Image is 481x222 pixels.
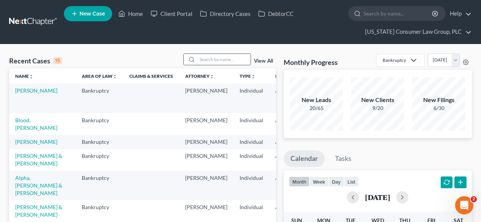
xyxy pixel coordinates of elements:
[197,54,251,65] input: Search by name...
[284,58,338,67] h3: Monthly Progress
[179,171,233,200] td: [PERSON_NAME]
[9,56,62,65] div: Recent Cases
[15,139,57,145] a: [PERSON_NAME]
[269,149,306,171] td: AZB
[114,7,147,20] a: Home
[269,113,306,135] td: AZB
[351,104,404,112] div: 9/20
[290,96,343,104] div: New Leads
[76,113,123,135] td: Bankruptcy
[15,87,57,94] a: [PERSON_NAME]
[233,149,269,171] td: Individual
[329,176,344,187] button: day
[113,74,117,79] i: unfold_more
[455,196,473,214] iframe: Intercom live chat
[290,104,343,112] div: 20/65
[412,104,465,112] div: 6/30
[15,117,57,131] a: Blood, [PERSON_NAME]
[185,73,214,79] a: Attorneyunfold_more
[179,135,233,149] td: [PERSON_NAME]
[254,7,297,20] a: DebtorCC
[29,74,33,79] i: unfold_more
[233,113,269,135] td: Individual
[383,57,406,63] div: Bankruptcy
[365,193,390,201] h2: [DATE]
[269,135,306,149] td: AZB
[251,74,256,79] i: unfold_more
[344,176,359,187] button: list
[15,153,62,167] a: [PERSON_NAME] & [PERSON_NAME]
[412,96,465,104] div: New Filings
[233,200,269,222] td: Individual
[76,83,123,113] td: Bankruptcy
[179,113,233,135] td: [PERSON_NAME]
[79,11,105,17] span: New Case
[233,135,269,149] td: Individual
[233,83,269,113] td: Individual
[240,73,256,79] a: Typeunfold_more
[15,73,33,79] a: Nameunfold_more
[179,149,233,171] td: [PERSON_NAME]
[210,74,214,79] i: unfold_more
[76,171,123,200] td: Bankruptcy
[269,200,306,222] td: AZB
[179,200,233,222] td: [PERSON_NAME]
[269,171,306,200] td: AZB
[310,176,329,187] button: week
[233,171,269,200] td: Individual
[53,57,62,64] div: 15
[76,200,123,222] td: Bankruptcy
[15,175,62,196] a: Alpha, [PERSON_NAME] & [PERSON_NAME]
[76,149,123,171] td: Bankruptcy
[471,196,477,202] span: 2
[254,58,273,64] a: View All
[275,73,300,79] a: Districtunfold_more
[82,73,117,79] a: Area of Lawunfold_more
[196,7,254,20] a: Directory Cases
[147,7,196,20] a: Client Portal
[351,96,404,104] div: New Clients
[361,25,471,39] a: [US_STATE] Consumer Law Group, PLC
[76,135,123,149] td: Bankruptcy
[446,7,471,20] a: Help
[123,68,179,83] th: Claims & Services
[284,150,325,167] a: Calendar
[179,83,233,113] td: [PERSON_NAME]
[328,150,358,167] a: Tasks
[15,204,62,218] a: [PERSON_NAME] & [PERSON_NAME]
[269,83,306,113] td: AZB
[364,6,433,20] input: Search by name...
[289,176,310,187] button: month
